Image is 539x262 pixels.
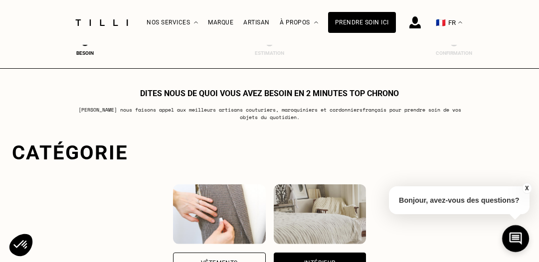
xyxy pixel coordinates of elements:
[208,19,233,26] a: Marque
[458,21,462,24] img: menu déroulant
[194,21,198,24] img: Menu déroulant
[250,50,290,56] div: Estimation
[65,50,105,56] div: Besoin
[522,183,532,194] button: X
[280,0,318,45] div: À propos
[431,0,467,45] button: 🇫🇷 FR
[72,106,467,121] p: [PERSON_NAME] nous faisons appel aux meilleurs artisans couturiers , maroquiniers et cordonniers ...
[314,21,318,24] img: Menu déroulant à propos
[140,89,399,98] h1: Dites nous de quoi vous avez besoin en 2 minutes top chrono
[173,184,265,244] img: Vêtements
[328,12,396,33] a: Prendre soin ici
[436,18,446,27] span: 🇫🇷
[147,0,198,45] div: Nos services
[434,50,474,56] div: Confirmation
[389,186,530,214] p: Bonjour, avez-vous des questions?
[409,16,421,28] img: icône connexion
[243,19,270,26] a: Artisan
[274,184,366,244] img: Intérieur
[12,141,527,164] div: Catégorie
[72,19,132,26] img: Logo du service de couturière Tilli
